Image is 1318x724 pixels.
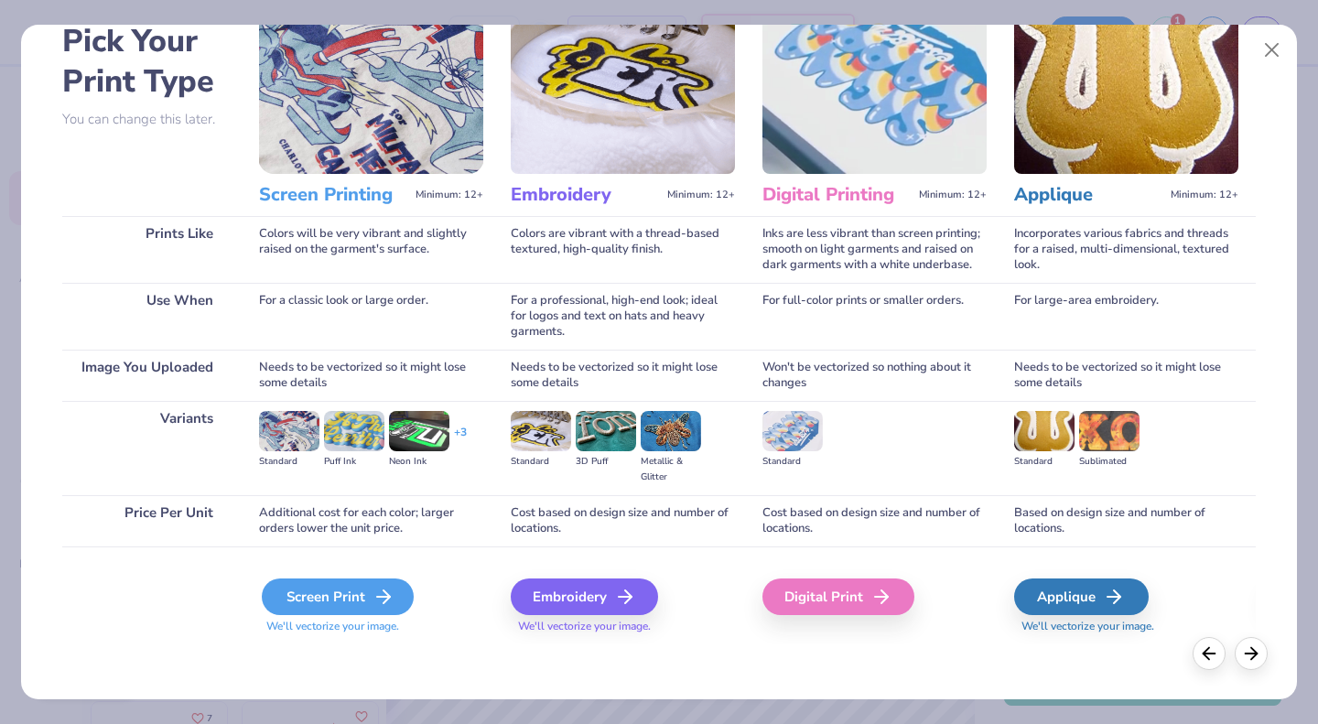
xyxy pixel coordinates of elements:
h2: Pick Your Print Type [62,21,232,102]
div: Sublimated [1079,454,1140,470]
div: + 3 [454,425,467,456]
div: Neon Ink [389,454,449,470]
span: We'll vectorize your image. [1014,619,1238,634]
div: For full-color prints or smaller orders. [762,283,987,350]
div: Additional cost for each color; larger orders lower the unit price. [259,495,483,546]
button: Close [1255,33,1290,68]
div: Embroidery [511,578,658,615]
div: Applique [1014,578,1149,615]
span: We'll vectorize your image. [511,619,735,634]
img: Standard [1014,411,1075,451]
div: Use When [62,283,232,350]
div: Cost based on design size and number of locations. [762,495,987,546]
div: Standard [511,454,571,470]
div: Puff Ink [324,454,384,470]
img: Neon Ink [389,411,449,451]
h3: Embroidery [511,183,660,207]
div: Colors will be very vibrant and slightly raised on the garment's surface. [259,216,483,283]
div: Incorporates various fabrics and threads for a raised, multi-dimensional, textured look. [1014,216,1238,283]
div: Standard [762,454,823,470]
span: Minimum: 12+ [1171,189,1238,201]
h3: Applique [1014,183,1163,207]
div: Variants [62,401,232,495]
span: Minimum: 12+ [667,189,735,201]
img: Standard [511,411,571,451]
div: 3D Puff [576,454,636,470]
div: For a professional, high-end look; ideal for logos and text on hats and heavy garments. [511,283,735,350]
div: Screen Print [262,578,414,615]
span: Minimum: 12+ [416,189,483,201]
div: Based on design size and number of locations. [1014,495,1238,546]
p: You can change this later. [62,112,232,127]
span: We'll vectorize your image. [259,619,483,634]
div: Needs to be vectorized so it might lose some details [511,350,735,401]
img: Sublimated [1079,411,1140,451]
div: Inks are less vibrant than screen printing; smooth on light garments and raised on dark garments ... [762,216,987,283]
div: Metallic & Glitter [641,454,701,485]
div: Cost based on design size and number of locations. [511,495,735,546]
h3: Screen Printing [259,183,408,207]
div: Digital Print [762,578,914,615]
img: Metallic & Glitter [641,411,701,451]
div: Needs to be vectorized so it might lose some details [1014,350,1238,401]
span: Minimum: 12+ [919,189,987,201]
div: Standard [259,454,319,470]
div: Colors are vibrant with a thread-based textured, high-quality finish. [511,216,735,283]
img: Standard [762,411,823,451]
div: Prints Like [62,216,232,283]
div: For a classic look or large order. [259,283,483,350]
div: Image You Uploaded [62,350,232,401]
img: 3D Puff [576,411,636,451]
div: Won't be vectorized so nothing about it changes [762,350,987,401]
div: Price Per Unit [62,495,232,546]
img: Standard [259,411,319,451]
h3: Digital Printing [762,183,912,207]
div: Needs to be vectorized so it might lose some details [259,350,483,401]
div: Standard [1014,454,1075,470]
div: For large-area embroidery. [1014,283,1238,350]
img: Puff Ink [324,411,384,451]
